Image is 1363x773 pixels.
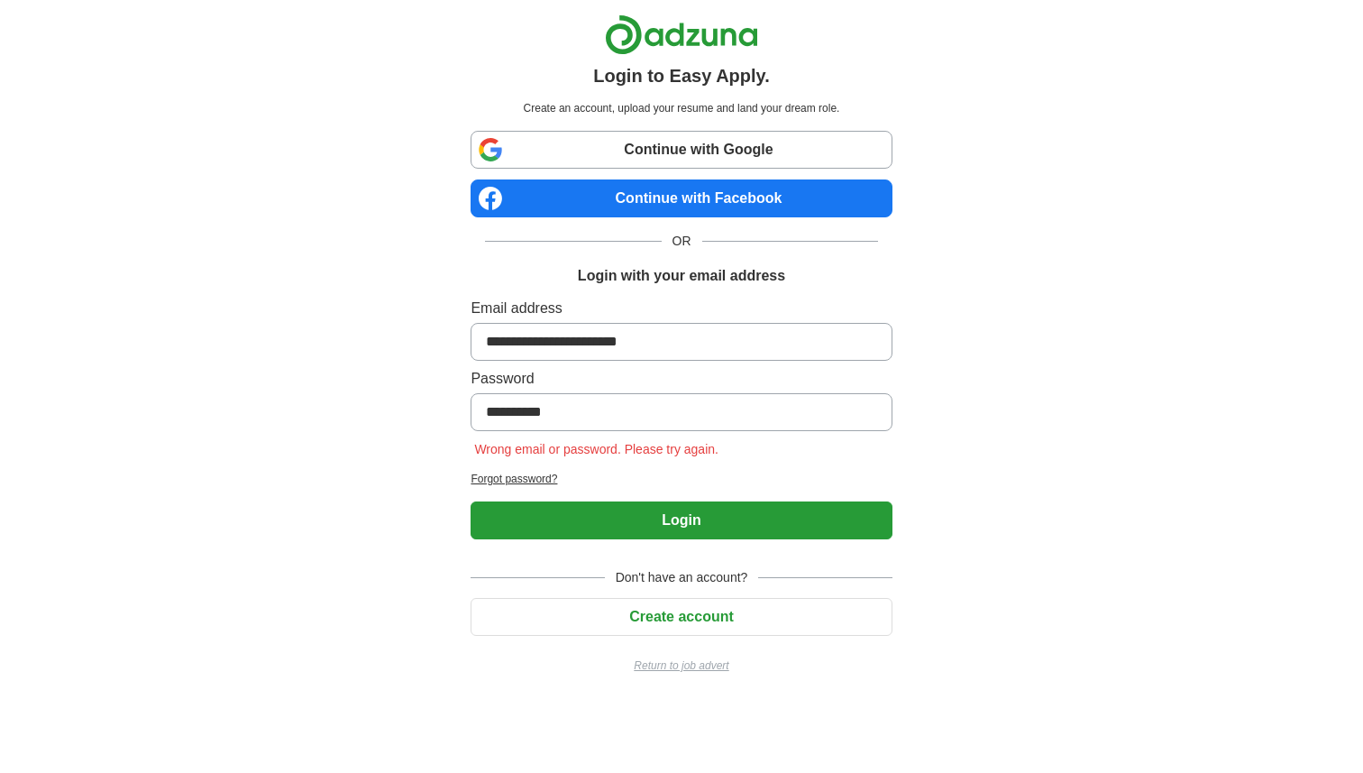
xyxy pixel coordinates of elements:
[471,179,892,217] a: Continue with Facebook
[471,598,892,636] button: Create account
[593,62,770,89] h1: Login to Easy Apply.
[471,131,892,169] a: Continue with Google
[471,502,892,539] button: Login
[605,568,759,587] span: Don't have an account?
[471,658,892,674] a: Return to job advert
[662,232,702,251] span: OR
[605,14,758,55] img: Adzuna logo
[471,471,892,487] a: Forgot password?
[471,298,892,319] label: Email address
[471,368,892,390] label: Password
[471,442,722,456] span: Wrong email or password. Please try again.
[578,265,785,287] h1: Login with your email address
[471,609,892,624] a: Create account
[474,100,888,116] p: Create an account, upload your resume and land your dream role.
